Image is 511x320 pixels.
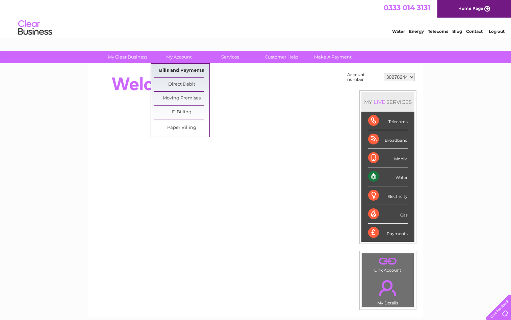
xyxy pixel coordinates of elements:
a: Direct Debit [154,78,209,91]
a: Energy [409,29,424,34]
a: Customer Help [254,51,309,63]
div: MY SERVICES [361,92,414,112]
td: Link Account [362,253,414,274]
td: Account number [346,71,382,84]
a: . [364,276,412,300]
a: Paper Billing [154,121,209,135]
div: Clear Business is a trading name of Verastar Limited (registered in [GEOGRAPHIC_DATA] No. 3667643... [96,4,415,33]
a: My Account [151,51,207,63]
div: Broadband [368,130,408,149]
a: . [364,255,412,267]
a: Blog [452,29,462,34]
a: Services [202,51,258,63]
div: Telecoms [368,112,408,130]
a: Water [392,29,405,34]
a: Contact [466,29,483,34]
a: Make A Payment [305,51,361,63]
a: Log out [489,29,505,34]
a: My Clear Business [100,51,155,63]
div: Electricity [368,186,408,205]
td: My Details [362,274,414,307]
a: Moving Premises [154,92,209,105]
div: Payments [368,224,408,242]
div: LIVE [372,99,386,105]
div: Mobile [368,149,408,167]
div: Gas [368,205,408,224]
div: Water [368,167,408,186]
a: Bills and Payments [154,64,209,77]
a: E-Billing [154,106,209,119]
img: logo.png [18,18,52,38]
a: 0333 014 3131 [384,3,430,12]
a: Telecoms [428,29,448,34]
